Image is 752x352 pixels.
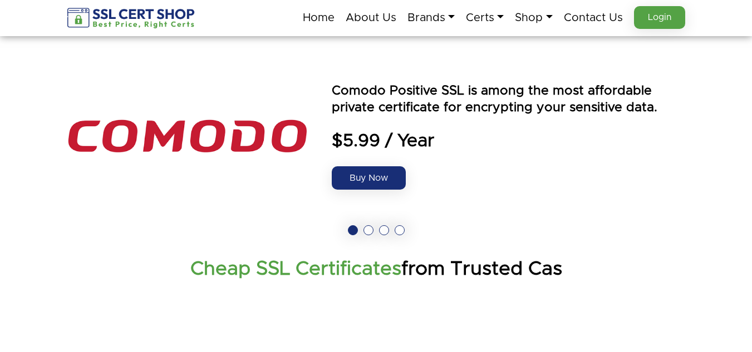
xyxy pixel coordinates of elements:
[515,6,552,29] a: Shop
[67,53,307,220] img: the positive ssl logo is shown above an orange and blue text that says power by seo
[346,6,396,29] a: About Us
[634,6,685,29] a: Login
[332,130,685,152] span: $5.99 / Year
[190,259,401,279] strong: Cheap SSL Certificates
[67,8,196,28] img: sslcertshop-logo
[466,6,504,29] a: Certs
[332,83,685,116] p: Comodo Positive SSL is among the most affordable private certificate for encrypting your sensitiv...
[332,166,406,190] a: Buy Now
[303,6,335,29] a: Home
[564,6,623,29] a: Contact Us
[407,6,455,29] a: Brands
